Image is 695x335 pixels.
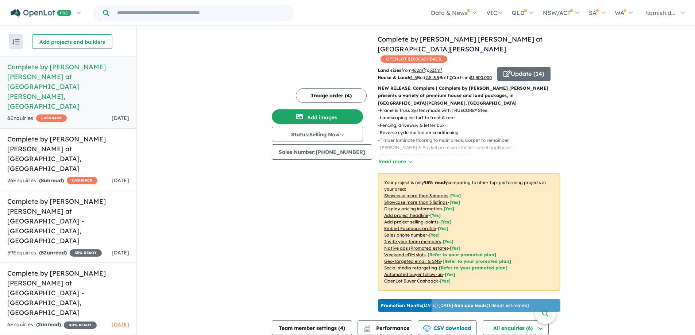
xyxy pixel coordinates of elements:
[7,249,102,257] div: 59 Enquir ies
[272,109,363,124] button: Add images
[430,213,441,218] span: [ Yes ]
[112,177,129,184] span: [DATE]
[272,144,372,160] button: Sales Number:[PHONE_NUMBER]
[11,9,72,18] img: Openlot PRO Logo White
[272,127,363,141] button: Status:Selling Now
[450,193,461,198] span: [ Yes ]
[112,321,129,328] span: [DATE]
[381,302,529,309] p: [DATE] - [DATE] - ( 17 leads estimated)
[378,35,543,53] a: Complete by [PERSON_NAME] [PERSON_NAME] at [GEOGRAPHIC_DATA][PERSON_NAME]
[425,75,439,80] u: 2.5-3.5
[384,252,426,257] u: Weekend eDM slots
[443,258,511,264] span: [Refer to your promoted plan]
[7,176,97,185] div: 26 Enquir ies
[378,129,566,136] p: - Reverse cycle ducted air conditioning
[36,321,61,328] strong: ( unread)
[364,325,409,331] span: Performance
[384,258,441,264] u: Geo-targeted email & SMS
[384,219,439,225] u: Add project selling-points
[378,67,492,74] p: from
[440,278,451,284] span: [Yes]
[7,196,129,246] h5: Complete by [PERSON_NAME] [PERSON_NAME] at [GEOGRAPHIC_DATA] - [GEOGRAPHIC_DATA] , [GEOGRAPHIC_DATA]
[438,226,448,231] span: [ Yes ]
[384,213,428,218] u: Add project headline
[378,74,492,81] p: Bed Bath Car from
[378,114,566,121] p: - Landscaping inc turf to front & rear
[363,327,371,332] img: bar-chart.svg
[378,137,566,144] p: - Timber laminate flooring to main areas. Carpet to remainder.
[358,320,412,335] button: Performance
[41,177,44,184] span: 8
[381,303,422,308] b: Promotion Month:
[378,173,560,291] p: Your project is only comparing to other top-performing projects in your area: - - - - - - - - - -...
[384,193,448,198] u: Showcase more than 3 images
[7,268,129,318] h5: Complete by [PERSON_NAME] [PERSON_NAME] at [GEOGRAPHIC_DATA] - [GEOGRAPHIC_DATA] , [GEOGRAPHIC_DATA]
[384,239,441,244] u: Invite your team members
[384,272,443,277] u: Automated buyer follow-up
[112,115,129,121] span: [DATE]
[443,239,453,244] span: [ Yes ]
[384,199,448,205] u: Showcase more than 3 listings
[412,67,425,73] u: 462 m
[497,67,551,81] button: Update (14)
[470,75,492,80] u: $ 1,300,000
[450,245,460,251] span: [Yes]
[112,249,129,256] span: [DATE]
[429,232,440,238] span: [ Yes ]
[32,34,112,49] button: Add projects and builders
[7,320,97,329] div: 6 Enquir ies
[378,85,560,107] p: NEW RELEASE: Complete | Complete by [PERSON_NAME] [PERSON_NAME] presents a variety of premium hou...
[423,67,425,71] sup: 2
[41,249,47,256] span: 52
[384,245,448,251] u: Native ads (Promoted estate)
[39,249,67,256] strong: ( unread)
[455,303,487,308] b: 5 unique leads
[378,157,412,166] button: Read more
[378,144,566,151] p: - [PERSON_NAME] & Paykel premium stainless steel appliances
[440,67,442,71] sup: 2
[410,75,417,80] u: 4-5
[428,252,496,257] span: [Refer to your promoted plan]
[423,325,430,332] img: download icon
[7,114,67,123] div: 6 Enquir ies
[64,322,97,329] span: 40 % READY
[340,325,343,331] span: 4
[424,180,448,185] b: 95 % ready
[378,151,566,159] p: - Stone benchtops throughout (ex. Laundry)
[418,320,477,335] button: CSV download
[483,320,549,335] button: All enquiries (6)
[7,134,129,174] h5: Complete by [PERSON_NAME] [PERSON_NAME] at [GEOGRAPHIC_DATA] , [GEOGRAPHIC_DATA]
[111,5,291,21] input: Try estate name, suburb, builder or developer
[425,67,442,73] span: to
[384,278,438,284] u: OpenLot Buyer Cashback
[296,88,367,103] button: Image order (4)
[364,325,370,329] img: line-chart.svg
[429,67,442,73] u: 533 m
[378,75,410,80] b: House & Land:
[378,107,566,114] p: - Frame & Truss System made with TRUECORE® Steel
[384,232,427,238] u: Sales phone number
[445,272,455,277] span: [Yes]
[645,9,676,16] span: hamish.d...
[440,219,451,225] span: [ Yes ]
[378,67,401,73] b: Land sizes
[39,177,64,184] strong: ( unread)
[67,177,97,184] span: CASHBACK
[384,206,442,211] u: Display pricing information
[272,320,352,335] button: Team member settings (4)
[384,265,437,270] u: Social media retargeting
[378,122,566,129] p: - Fencing, driveway & letter box
[449,199,460,205] span: [ Yes ]
[70,249,102,257] span: 35 % READY
[444,206,454,211] span: [ Yes ]
[449,75,452,80] u: 2
[12,39,20,44] img: sort.svg
[384,226,436,231] u: Embed Facebook profile
[439,265,507,270] span: [Refer to your promoted plan]
[7,62,129,111] h5: Complete by [PERSON_NAME] [PERSON_NAME] at [GEOGRAPHIC_DATA][PERSON_NAME] , [GEOGRAPHIC_DATA]
[38,321,41,328] span: 2
[381,55,447,63] span: OPENLOT $ 200 CASHBACK
[36,114,67,122] span: CASHBACK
